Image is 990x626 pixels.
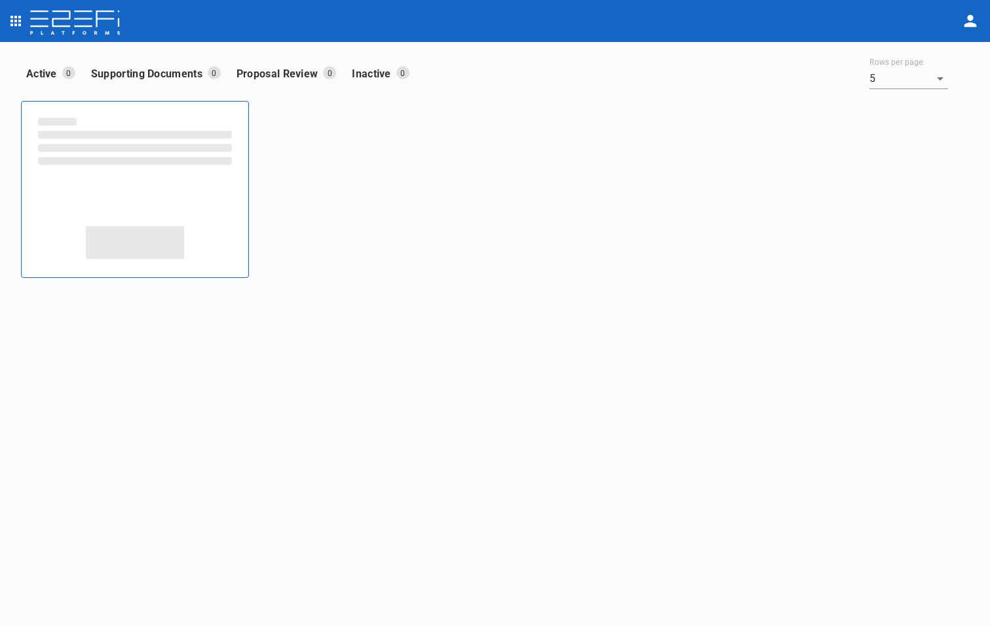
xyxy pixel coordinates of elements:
p: 0 [323,66,336,79]
label: Rows per page: [869,57,924,68]
p: Inactive [352,66,396,81]
p: Supporting Documents [91,66,208,81]
p: 0 [62,66,75,79]
p: 0 [208,66,221,79]
div: 5 [869,68,948,89]
p: 0 [396,66,409,79]
p: Proposal Review [237,66,324,81]
p: Active [26,66,62,81]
